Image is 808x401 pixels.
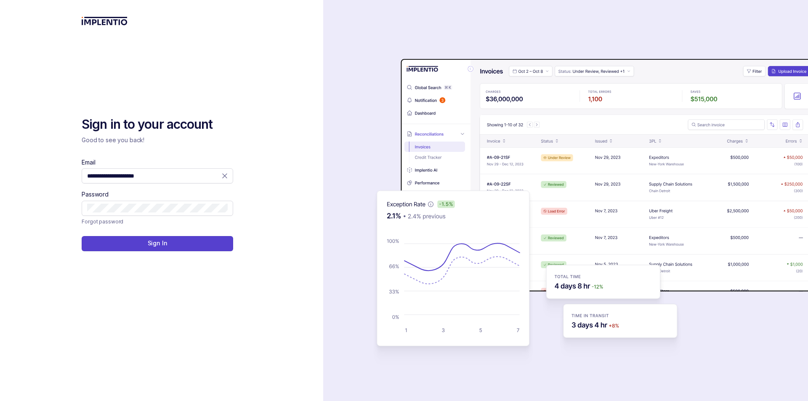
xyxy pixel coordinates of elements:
[82,17,128,25] img: logo
[82,218,123,226] p: Forgot password
[82,236,233,251] button: Sign In
[82,136,233,144] p: Good to see you back!
[82,190,109,199] label: Password
[82,218,123,226] a: Link Forgot password
[148,239,167,247] p: Sign In
[82,158,95,167] label: Email
[82,116,233,133] h2: Sign in to your account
